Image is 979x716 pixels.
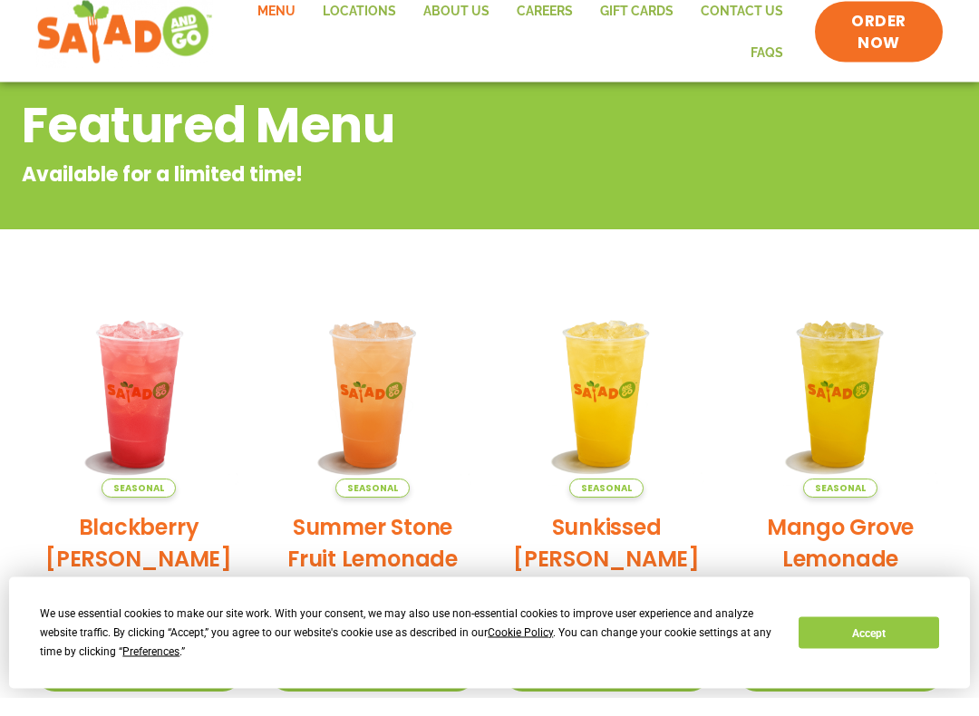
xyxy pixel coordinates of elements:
[269,310,476,517] img: Product photo for Summer Stone Fruit Lemonade
[35,310,242,517] img: Product photo for Blackberry Bramble Lemonade
[488,644,553,657] span: Cookie Policy
[410,9,503,51] a: About Us
[503,310,710,517] img: Product photo for Sunkissed Yuzu Lemonade
[833,29,925,73] span: ORDER NOW
[22,179,811,208] p: Available for a limited time!
[503,530,710,594] h2: Sunkissed [PERSON_NAME]
[803,498,877,517] span: Seasonal
[244,9,309,51] a: Menu
[815,20,943,82] a: ORDER NOW
[269,530,476,594] h2: Summer Stone Fruit Lemonade
[102,498,175,517] span: Seasonal
[9,595,970,707] div: Cookie Consent Prompt
[231,9,798,92] nav: Menu
[687,9,797,51] a: Contact Us
[335,498,409,517] span: Seasonal
[586,9,687,51] a: GIFT CARDS
[737,530,944,594] h2: Mango Grove Lemonade
[569,498,643,517] span: Seasonal
[737,310,944,517] img: Product photo for Mango Grove Lemonade
[737,51,797,92] a: FAQs
[40,623,777,680] div: We use essential cookies to make our site work. With your consent, we may also use non-essential ...
[22,108,811,181] h2: Featured Menu
[36,15,213,87] img: new-SAG-logo-768×292
[122,663,179,676] span: Preferences
[35,530,242,625] h2: Blackberry [PERSON_NAME] Lemonade
[503,9,586,51] a: Careers
[799,635,938,667] button: Accept
[309,9,410,51] a: Locations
